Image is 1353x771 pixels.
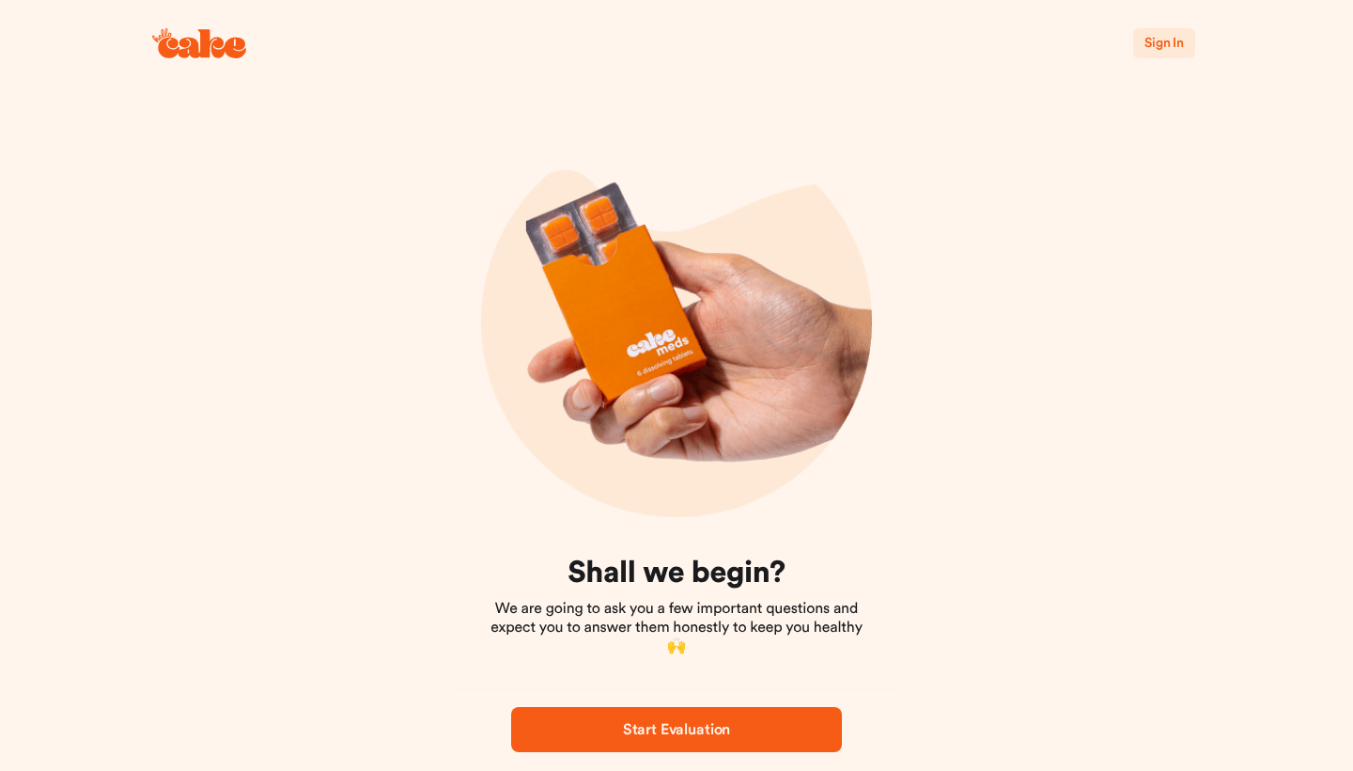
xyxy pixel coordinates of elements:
button: Start Evaluation [511,707,842,752]
button: Sign In [1133,28,1195,58]
img: onboarding-img03.png [481,126,872,517]
span: Start Evaluation [623,722,730,737]
h1: Shall we begin? [485,555,868,592]
div: We are going to ask you a few important questions and expect you to answer them honestly to keep ... [485,555,868,656]
span: Sign In [1144,37,1184,50]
